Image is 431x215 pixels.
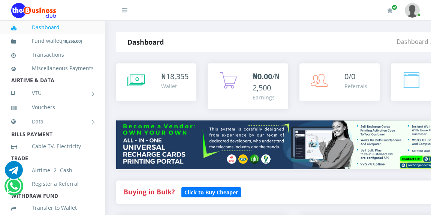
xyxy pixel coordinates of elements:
[11,162,94,179] a: Airtime -2- Cash
[253,71,280,93] span: /₦2,500
[344,82,367,90] div: Referrals
[116,63,196,101] a: ₦18,355 Wallet
[63,38,81,44] b: 18,355.00
[344,71,355,81] span: 0/0
[161,82,189,90] div: Wallet
[387,8,393,14] i: Renew/Upgrade Subscription
[299,63,380,101] a: 0/0 Referrals
[11,175,94,192] a: Register a Referral
[127,38,164,47] strong: Dashboard
[184,189,238,196] b: Click to Buy Cheaper
[392,5,397,10] span: Renew/Upgrade Subscription
[11,60,94,77] a: Miscellaneous Payments
[124,187,175,196] strong: Buying in Bulk?
[166,71,189,81] span: 18,355
[397,38,428,46] a: Dashboard
[11,138,94,155] a: Cable TV, Electricity
[11,32,94,50] a: Fund wallet[18,355.00]
[11,3,56,18] img: Logo
[6,183,21,195] a: Chat for support
[61,38,82,44] small: [ ]
[5,167,23,179] a: Chat for support
[161,71,189,82] div: ₦
[11,46,94,63] a: Transactions
[11,84,94,102] a: VTU
[253,71,272,81] b: ₦0.00
[181,187,241,196] a: Click to Buy Cheaper
[11,112,94,131] a: Data
[11,99,94,116] a: Vouchers
[208,63,288,109] a: ₦0.00/₦2,500 Earnings
[11,19,94,36] a: Dashboard
[405,3,420,18] img: User
[253,93,280,101] div: Earnings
